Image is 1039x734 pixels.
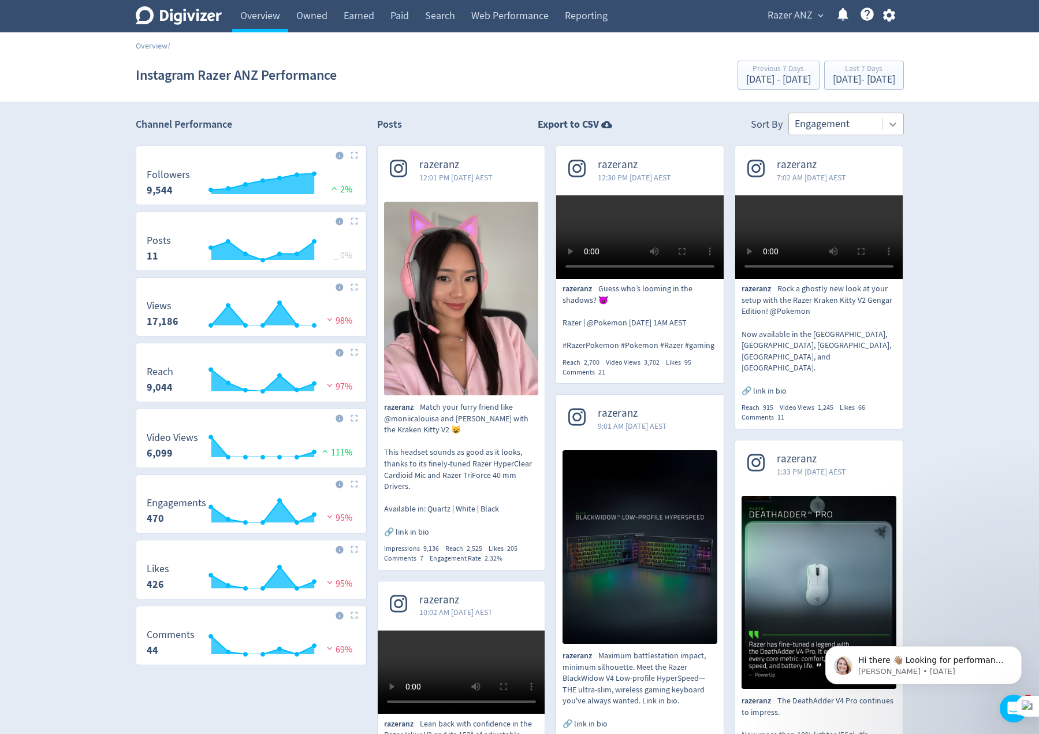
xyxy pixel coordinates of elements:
button: Last 7 Days[DATE]- [DATE] [824,61,904,90]
span: Razer ANZ [768,6,813,25]
button: Previous 7 Days[DATE] - [DATE] [738,61,820,90]
div: Previous 7 Days [746,65,811,75]
span: / [167,40,170,51]
iframe: Intercom live chat [1000,695,1027,722]
div: Last 7 Days [833,65,895,75]
div: [DATE] - [DATE] [833,75,895,85]
button: Razer ANZ [764,6,826,25]
h1: Instagram Razer ANZ Performance [136,57,337,94]
span: expand_more [815,10,826,21]
a: Overview [136,40,167,51]
span: 1 [1023,695,1033,704]
div: [DATE] - [DATE] [746,75,811,85]
iframe: Intercom notifications message [808,622,1039,703]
